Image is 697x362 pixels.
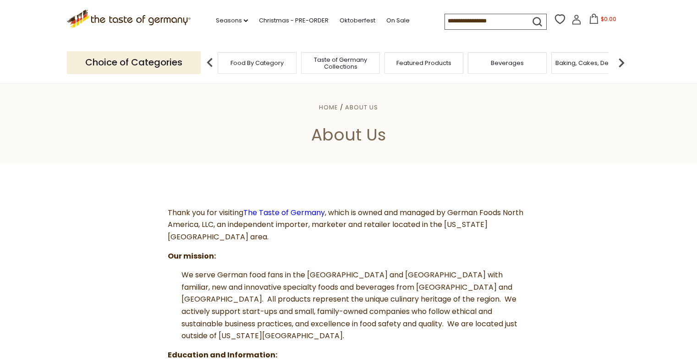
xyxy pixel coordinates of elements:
[67,51,201,74] p: Choice of Categories
[583,14,622,27] button: $0.00
[216,16,248,26] a: Seasons
[386,16,410,26] a: On Sale
[231,59,284,66] a: Food By Category
[259,16,329,26] a: Christmas - PRE-ORDER
[181,270,517,341] span: We serve German food fans in the [GEOGRAPHIC_DATA] and [GEOGRAPHIC_DATA] with familiar, new and i...
[555,59,626,66] a: Baking, Cakes, Desserts
[243,207,325,218] a: The Taste of Germany
[345,103,378,112] a: About Us
[168,350,277,360] strong: Education and Information:
[340,16,375,26] a: Oktoberfest
[168,251,216,261] strong: Our mission:
[168,207,523,242] span: Thank you for visiting , which is owned and managed by German Foods North America, LLC, an indepe...
[201,54,219,72] img: previous arrow
[491,59,524,66] a: Beverages
[28,124,669,145] h1: About Us
[304,56,377,70] a: Taste of Germany Collections
[319,103,338,112] a: Home
[612,54,631,72] img: next arrow
[396,59,451,66] a: Featured Products
[601,15,616,23] span: $0.00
